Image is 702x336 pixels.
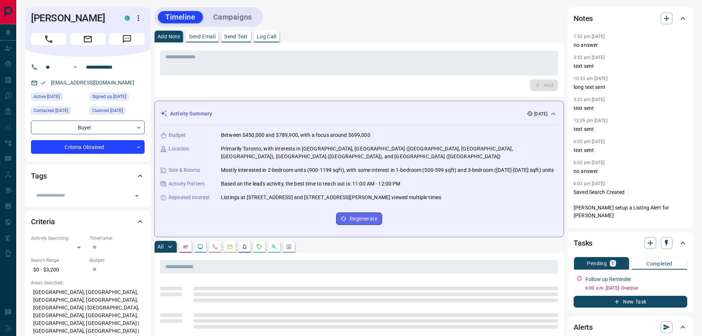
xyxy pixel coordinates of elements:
p: Size & Rooms [169,166,200,174]
div: Notes [574,10,687,27]
h2: Criteria [31,216,55,228]
p: Send Email [189,34,215,39]
p: Activity Summary [170,110,212,118]
p: Repeated Interest [169,194,210,201]
a: [EMAIL_ADDRESS][DOMAIN_NAME] [51,80,134,86]
div: Criteria [31,213,145,231]
button: New Task [574,296,687,308]
p: Completed [646,261,672,266]
button: Open [71,63,80,72]
p: Budget: [90,257,145,264]
div: Activity Summary[DATE] [160,107,558,121]
p: 1 [611,261,614,266]
p: Areas Searched: [31,280,145,286]
h1: [PERSON_NAME] [31,12,114,24]
p: text sent [574,125,687,133]
span: Email [70,33,106,45]
span: Claimed [DATE] [92,107,123,114]
div: Alerts [574,318,687,336]
p: Add Note [158,34,180,39]
div: Buyer [31,121,145,134]
p: 1:32 pm [DATE] [574,34,605,39]
p: 6:05 pm [DATE] [574,139,605,144]
p: Timeframe: [90,235,145,242]
p: Primarily Toronto, with interests in [GEOGRAPHIC_DATA], [GEOGRAPHIC_DATA] ([GEOGRAPHIC_DATA], [GE... [221,145,558,160]
p: Follow up Reminder [585,276,631,283]
p: Send Text [224,34,248,39]
p: long text sent [574,83,687,91]
div: Tags [31,167,145,185]
h2: Alerts [574,321,593,333]
p: Location [169,145,189,153]
p: no answer [574,167,687,175]
svg: Emails [227,244,233,250]
p: All [158,244,163,249]
p: Log Call [257,34,276,39]
span: Message [109,33,145,45]
h2: Notes [574,13,593,24]
p: text sent [574,62,687,70]
span: Active [DATE] [34,93,60,100]
svg: Requests [256,244,262,250]
svg: Lead Browsing Activity [197,244,203,250]
svg: Listing Alerts [242,244,248,250]
div: Tasks [574,234,687,252]
p: 6:03 pm [DATE] [574,181,605,186]
span: Call [31,33,66,45]
button: Campaigns [206,11,259,23]
svg: Opportunities [271,244,277,250]
p: 6:00 a.m. [DATE] - Overdue [585,285,687,291]
h2: Tasks [574,237,592,249]
svg: Agent Actions [286,244,292,250]
p: Budget [169,131,186,139]
p: Listings at [STREET_ADDRESS] and [STREET_ADDRESS][PERSON_NAME] viewed multiple times [221,194,441,201]
h2: Tags [31,170,46,182]
span: Contacted [DATE] [34,107,68,114]
p: Search Range: [31,257,86,264]
p: [DATE] [534,111,547,117]
svg: Notes [183,244,189,250]
p: 3:22 pm [DATE] [574,97,605,102]
p: $0 - $3,200 [31,264,86,276]
div: condos.ca [125,15,130,21]
svg: Email Verified [41,80,46,86]
div: Fri Aug 15 2025 [31,107,86,117]
button: Timeline [158,11,203,23]
p: Based on the lead's activity, the best time to reach out is: 11:00 AM - 12:00 PM [221,180,401,188]
p: text sent [574,146,687,154]
div: Mon Jun 26 2023 [90,107,145,117]
p: Activity Pattern [169,180,205,188]
p: 6:05 pm [DATE] [574,160,605,165]
p: Pending [587,261,607,266]
p: 3:52 pm [DATE] [574,55,605,60]
p: 12:29 pm [DATE] [574,118,608,123]
button: Regenerate [336,212,382,225]
p: text sent [574,104,687,112]
p: Between $450,000 and $789,900, with a focus around $699,000 [221,131,370,139]
p: no answer [574,41,687,49]
div: Mon Aug 30 2021 [90,93,145,103]
div: Criteria Obtained [31,140,145,154]
div: Wed Jul 30 2025 [31,93,86,103]
p: 10:33 am [DATE] [574,76,608,81]
p: Saved Search Created [PERSON_NAME] setup a Listing Alert for [PERSON_NAME] 2 beds Yonge Line by [... [574,188,687,243]
p: Actively Searching: [31,235,86,242]
p: Mostly interested in 2-bedroom units (900-1199 sqft), with some interest in 1-bedroom (500-599 sq... [221,166,554,174]
button: Open [132,191,142,201]
svg: Calls [212,244,218,250]
span: Signed up [DATE] [92,93,126,100]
